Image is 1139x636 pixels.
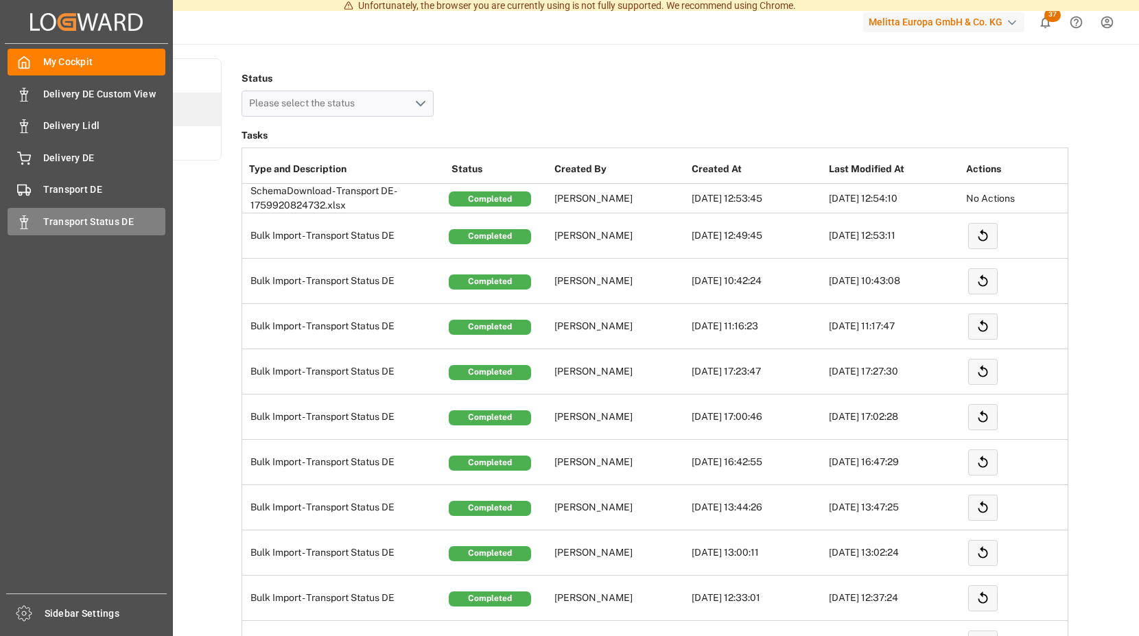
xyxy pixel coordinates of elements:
div: Completed [449,501,531,516]
div: Completed [449,546,531,561]
th: Actions [963,155,1100,184]
td: [DATE] 13:44:26 [688,485,825,530]
td: [PERSON_NAME] [551,440,688,485]
td: [DATE] 13:02:24 [825,530,963,576]
td: Bulk Import - Transport Status DE [242,440,448,485]
span: Sidebar Settings [45,606,167,621]
td: [PERSON_NAME] [551,184,688,213]
td: Bulk Import - Transport Status DE [242,349,448,394]
a: My Cockpit [8,49,165,75]
td: Bulk Import - Transport Status DE [242,530,448,576]
td: [DATE] 12:37:24 [825,576,963,621]
td: [PERSON_NAME] [551,576,688,621]
td: [DATE] 16:47:29 [825,440,963,485]
span: Transport DE [43,182,166,197]
td: [DATE] 12:49:45 [688,213,825,259]
span: Delivery Lidl [43,119,166,133]
a: Transport DE [8,176,165,203]
td: Bulk Import - Transport Status DE [242,485,448,530]
div: Completed [449,365,531,380]
span: Transport Status DE [43,215,166,229]
button: Melitta Europa GmbH & Co. KG [863,9,1030,35]
div: Completed [449,591,531,606]
a: Transport Status DE [8,208,165,235]
td: [PERSON_NAME] [551,259,688,304]
td: [DATE] 17:00:46 [688,394,825,440]
a: Delivery DE [8,144,165,171]
td: [DATE] 17:23:47 [688,349,825,394]
td: [DATE] 17:27:30 [825,349,963,394]
div: Completed [449,410,531,425]
span: Delivery DE [43,151,166,165]
td: Bulk Import - Transport Status DE [242,259,448,304]
td: [DATE] 17:02:28 [825,394,963,440]
td: [DATE] 13:00:11 [688,530,825,576]
td: [DATE] 12:53:11 [825,213,963,259]
div: Completed [449,191,531,207]
button: Help Center [1061,7,1092,38]
td: [DATE] 16:42:55 [688,440,825,485]
th: Status [448,155,551,184]
td: [DATE] 12:33:01 [688,576,825,621]
button: open menu [242,91,434,117]
div: Completed [449,456,531,471]
span: 37 [1044,8,1061,22]
span: Delivery DE Custom View [43,87,166,102]
td: SchemaDownload - Transport DE-1759920824732.xlsx [242,184,448,213]
td: [DATE] 13:47:25 [825,485,963,530]
td: [DATE] 12:54:10 [825,184,963,213]
td: [DATE] 10:43:08 [825,259,963,304]
td: Bulk Import - Transport Status DE [242,213,448,259]
a: Delivery Lidl [8,113,165,139]
span: Please select the status [249,97,362,108]
td: [PERSON_NAME] [551,394,688,440]
h4: Status [242,69,434,88]
td: [DATE] 10:42:24 [688,259,825,304]
span: No Actions [966,193,1015,204]
td: [PERSON_NAME] [551,213,688,259]
td: [PERSON_NAME] [551,485,688,530]
td: Bulk Import - Transport Status DE [242,304,448,349]
th: Last Modified At [825,155,963,184]
td: [DATE] 11:16:23 [688,304,825,349]
td: [PERSON_NAME] [551,530,688,576]
td: [DATE] 12:53:45 [688,184,825,213]
td: Bulk Import - Transport Status DE [242,394,448,440]
th: Created By [551,155,688,184]
div: Completed [449,229,531,244]
td: [PERSON_NAME] [551,349,688,394]
th: Type and Description [242,155,448,184]
span: My Cockpit [43,55,166,69]
td: [DATE] 11:17:47 [825,304,963,349]
td: [PERSON_NAME] [551,304,688,349]
button: show 37 new notifications [1030,7,1061,38]
th: Created At [688,155,825,184]
a: Delivery DE Custom View [8,80,165,107]
div: Melitta Europa GmbH & Co. KG [863,12,1024,32]
td: Bulk Import - Transport Status DE [242,576,448,621]
h3: Tasks [242,126,1068,145]
div: Completed [449,274,531,290]
div: Completed [449,320,531,335]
